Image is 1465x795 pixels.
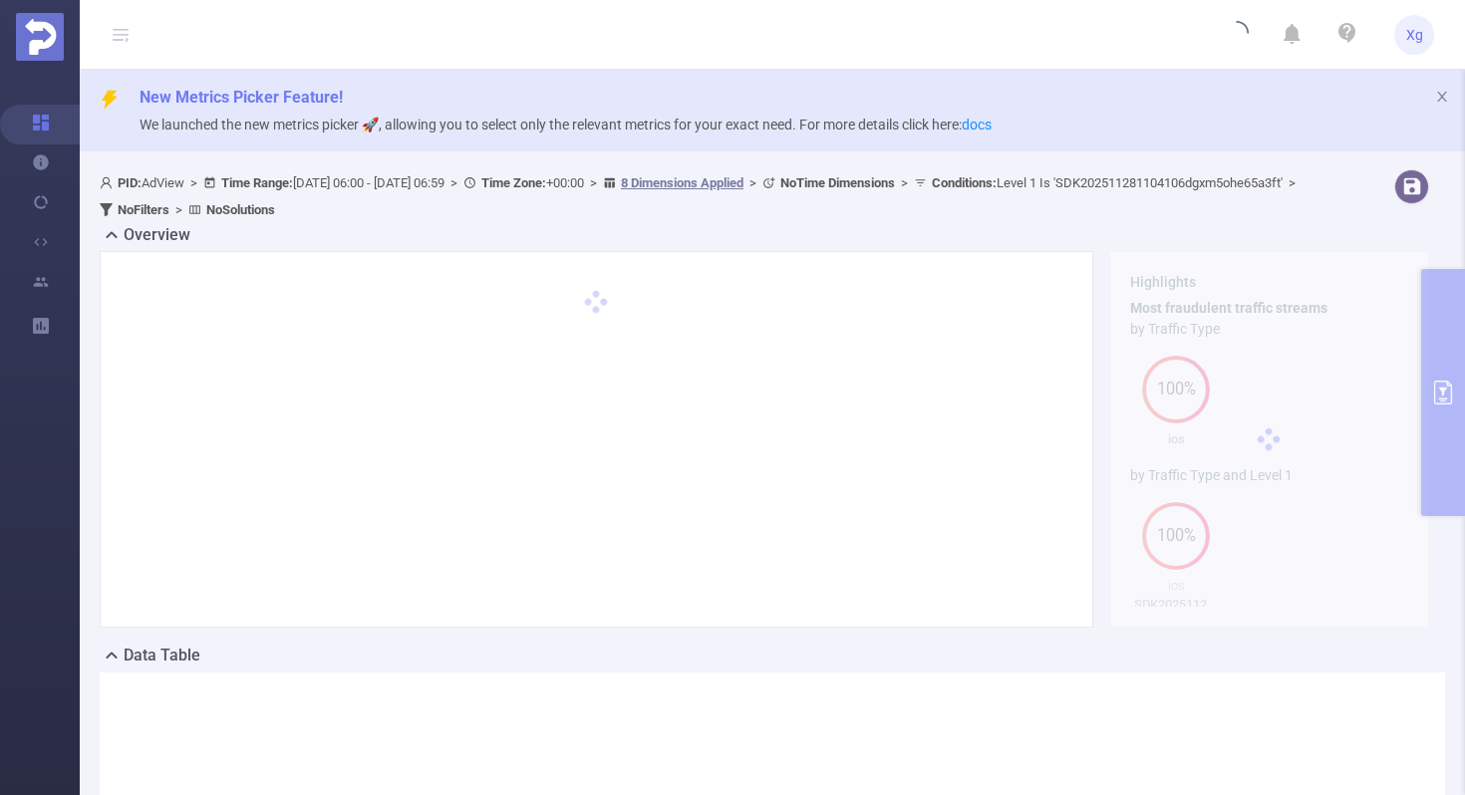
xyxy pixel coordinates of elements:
[100,90,120,110] i: icon: thunderbolt
[1406,15,1423,55] span: Xg
[743,175,762,190] span: >
[1225,21,1249,49] i: icon: loading
[932,175,1283,190] span: Level 1 Is 'SDK202511281104106dgxm5ohe65a3ft'
[1435,90,1449,104] i: icon: close
[962,117,992,132] a: docs
[124,644,200,667] h2: Data Table
[932,175,997,190] b: Conditions :
[621,175,743,190] u: 8 Dimensions Applied
[118,175,142,190] b: PID:
[140,117,992,132] span: We launched the new metrics picker 🚀, allowing you to select only the relevant metrics for your e...
[100,175,1302,217] span: AdView [DATE] 06:00 - [DATE] 06:59 +00:00
[184,175,203,190] span: >
[16,13,64,61] img: Protected Media
[221,175,293,190] b: Time Range:
[118,202,169,217] b: No Filters
[1283,175,1302,190] span: >
[206,202,275,217] b: No Solutions
[444,175,463,190] span: >
[481,175,546,190] b: Time Zone:
[584,175,603,190] span: >
[169,202,188,217] span: >
[780,175,895,190] b: No Time Dimensions
[140,88,343,107] span: New Metrics Picker Feature!
[124,223,190,247] h2: Overview
[895,175,914,190] span: >
[1435,86,1449,108] button: icon: close
[100,176,118,189] i: icon: user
